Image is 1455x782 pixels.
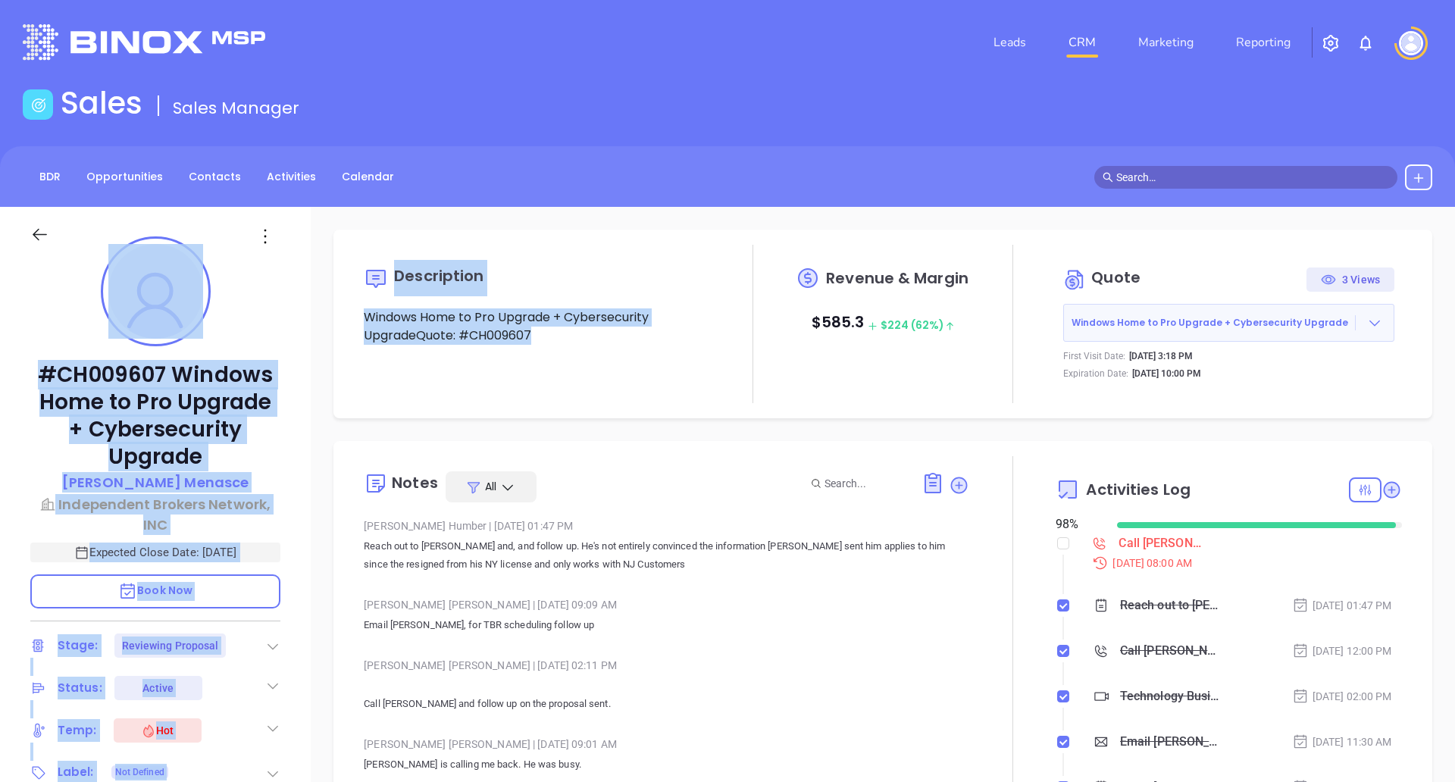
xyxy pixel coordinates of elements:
a: Activities [258,164,325,189]
div: 98 % [1056,515,1098,533]
div: Temp: [58,719,97,742]
a: Reporting [1230,27,1297,58]
span: Description [394,265,483,286]
span: Quote [1091,267,1141,288]
p: Email [PERSON_NAME], for TBR scheduling follow up [364,616,969,634]
input: Search… [1116,169,1389,186]
span: Revenue & Margin [826,271,968,286]
span: | [533,599,535,611]
div: Stage: [58,634,99,657]
span: Activities Log [1086,482,1190,497]
img: logo [23,24,265,60]
img: profile-user [108,244,203,339]
span: Book Now [118,583,192,598]
input: Search... [824,475,905,492]
a: CRM [1062,27,1102,58]
div: Reviewing Proposal [122,633,219,658]
div: [PERSON_NAME] [PERSON_NAME] [DATE] 09:09 AM [364,593,969,616]
a: Calendar [333,164,403,189]
a: Marketing [1132,27,1200,58]
a: Opportunities [77,164,172,189]
div: [DATE] 08:00 AM [1083,555,1402,571]
p: Reach out to [PERSON_NAME] and, and follow up. He's not entirely convinced the information [PERSO... [364,537,969,574]
p: Expiration Date: [1063,367,1128,380]
a: BDR [30,164,70,189]
div: [DATE] 01:47 PM [1292,597,1392,614]
span: Windows Home to Pro Upgrade + Cybersecurity Upgrade [1064,316,1355,330]
p: First Visit Date: [1063,349,1125,363]
div: [DATE] 12:00 PM [1292,643,1392,659]
p: [PERSON_NAME] is calling me back. He was busy. [364,755,969,774]
p: Call [PERSON_NAME] and follow up on the proposal sent. [364,677,969,713]
span: Sales Manager [173,96,299,120]
div: Active [142,676,174,700]
div: Email [PERSON_NAME] proposal follow up - [PERSON_NAME] [1120,730,1221,753]
div: Call [PERSON_NAME] to follow up - [PERSON_NAME] [1119,532,1201,555]
p: Windows Home to Pro Upgrade + Cybersecurity UpgradeQuote: #CH009607 [364,308,710,345]
span: $ 224 (62%) [868,317,954,333]
span: | [489,520,491,532]
p: $ 585.3 [812,308,955,339]
img: Circle dollar [1063,267,1087,292]
div: Hot [141,721,174,740]
div: [PERSON_NAME] [PERSON_NAME] [DATE] 02:11 PM [364,654,969,677]
a: Contacts [180,164,250,189]
p: [PERSON_NAME] Menasce [62,472,249,493]
p: Expected Close Date: [DATE] [30,543,280,562]
span: Not Defined [115,764,164,780]
div: [DATE] 02:00 PM [1292,688,1392,705]
div: [DATE] 11:30 AM [1292,734,1392,750]
a: Leads [987,27,1032,58]
span: All [485,479,496,494]
p: [DATE] 3:18 PM [1129,349,1193,363]
button: Windows Home to Pro Upgrade + Cybersecurity Upgrade [1063,304,1394,342]
span: | [533,659,535,671]
div: [PERSON_NAME] [PERSON_NAME] [DATE] 09:01 AM [364,733,969,755]
div: 3 Views [1321,267,1380,292]
img: iconSetting [1322,34,1340,52]
img: user [1399,31,1423,55]
h1: Sales [61,85,142,121]
div: Call [PERSON_NAME] proposal review - [PERSON_NAME] [1120,640,1221,662]
div: Notes [392,475,438,490]
p: [DATE] 10:00 PM [1132,367,1201,380]
span: | [533,738,535,750]
a: [PERSON_NAME] Menasce [62,472,249,494]
span: search [1103,172,1113,183]
div: Technology Business Review Zoom with [PERSON_NAME] [1120,685,1221,708]
p: #CH009607 Windows Home to Pro Upgrade + Cybersecurity Upgrade [30,361,280,471]
img: iconNotification [1356,34,1375,52]
div: Reach out to [PERSON_NAME] and, and follow up. He's not entirely convinced the information [PERSO... [1120,594,1221,617]
a: Independent Brokers Network, INC [30,494,280,535]
div: Status: [58,677,102,699]
div: [PERSON_NAME] Humber [DATE] 01:47 PM [364,515,969,537]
